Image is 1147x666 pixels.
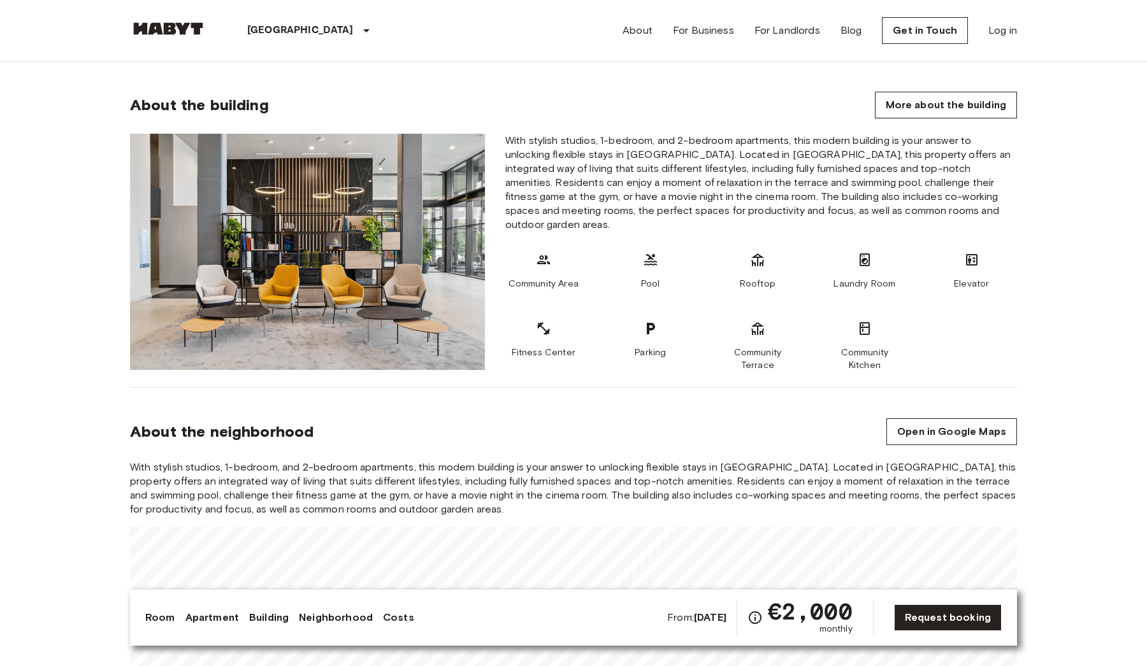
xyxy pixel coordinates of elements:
[719,346,796,372] span: Community Terrace
[130,22,206,35] img: Habyt
[505,134,1017,232] span: With stylish studios, 1-bedroom, and 2-bedroom apartments, this modern building is your answer to...
[826,346,903,372] span: Community Kitchen
[673,23,734,38] a: For Business
[512,346,575,359] span: Fitness Center
[840,23,862,38] a: Blog
[641,278,660,290] span: Pool
[299,610,373,625] a: Neighborhood
[509,278,579,290] span: Community Area
[247,23,354,38] p: [GEOGRAPHIC_DATA]
[954,278,989,290] span: Elevator
[754,23,820,38] a: For Landlords
[130,134,485,370] img: Placeholder image
[249,610,289,625] a: Building
[145,610,175,625] a: Room
[185,610,239,625] a: Apartment
[875,92,1017,118] a: More about the building
[988,23,1017,38] a: Log in
[819,623,853,635] span: monthly
[130,422,314,441] span: About the neighborhood
[694,611,726,623] b: [DATE]
[882,17,968,44] a: Get in Touch
[667,611,726,625] span: From:
[747,610,763,625] svg: Check cost overview for full price breakdown. Please note that discounts apply to new joiners onl...
[886,418,1017,445] a: Open in Google Maps
[894,604,1002,631] a: Request booking
[130,460,1017,516] span: With stylish studios, 1-bedroom, and 2-bedroom apartments, this modern building is your answer to...
[635,346,666,359] span: Parking
[768,600,853,623] span: €2,000
[833,278,895,290] span: Laundry Room
[740,278,775,290] span: Rooftop
[383,610,414,625] a: Costs
[130,96,269,115] span: About the building
[623,23,653,38] a: About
